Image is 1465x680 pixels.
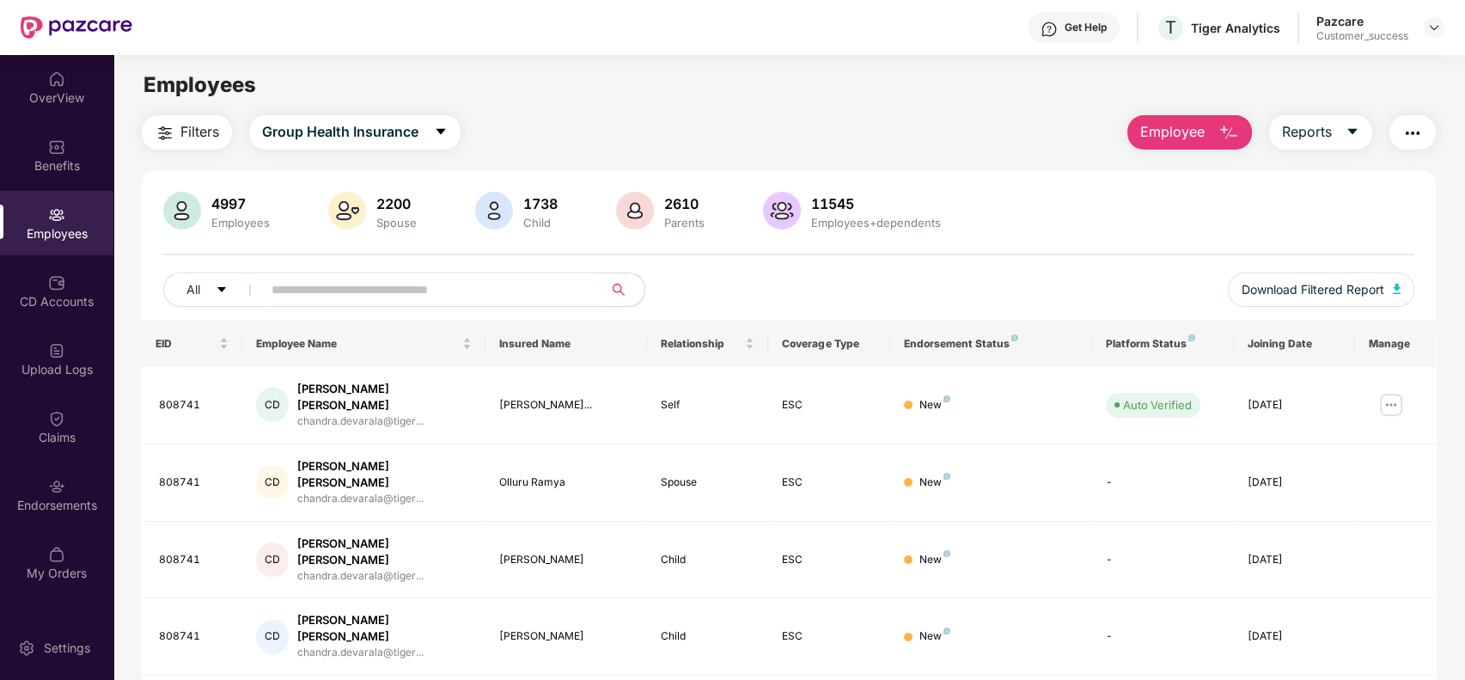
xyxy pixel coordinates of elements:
[1316,13,1408,29] div: Pazcare
[1316,29,1408,43] div: Customer_success
[48,546,65,563] img: svg+xml;base64,PHN2ZyBpZD0iTXlfT3JkZXJzIiBkYXRhLW5hbWU9Ik15IE9yZGVycyIgeG1sbnM9Imh0dHA6Ly93d3cudz...
[499,397,633,414] div: [PERSON_NAME]...
[1282,121,1332,143] span: Reports
[919,628,950,645] div: New
[782,552,876,568] div: ESC
[142,115,232,150] button: Filters
[1269,115,1372,150] button: Reportscaret-down
[297,414,472,430] div: chandra.devarala@tiger...
[262,121,418,143] span: Group Health Insurance
[1065,21,1107,34] div: Get Help
[18,640,35,657] img: svg+xml;base64,PHN2ZyBpZD0iU2V0dGluZy0yMHgyMCIgeG1sbnM9Imh0dHA6Ly93d3cudzMub3JnLzIwMDAvc3ZnIiB3aW...
[48,274,65,291] img: svg+xml;base64,PHN2ZyBpZD0iQ0RfQWNjb3VudHMiIGRhdGEtbmFtZT0iQ0QgQWNjb3VudHMiIHhtbG5zPSJodHRwOi8vd3...
[48,70,65,88] img: svg+xml;base64,PHN2ZyBpZD0iSG9tZSIgeG1sbnM9Imh0dHA6Ly93d3cudzMub3JnLzIwMDAvc3ZnIiB3aWR0aD0iMjAiIG...
[499,628,633,645] div: [PERSON_NAME]
[142,321,243,367] th: EID
[768,321,889,367] th: Coverage Type
[297,458,472,491] div: [PERSON_NAME] [PERSON_NAME]
[48,342,65,359] img: svg+xml;base64,PHN2ZyBpZD0iVXBsb2FkX0xvZ3MiIGRhdGEtbmFtZT0iVXBsb2FkIExvZ3MiIHhtbG5zPSJodHRwOi8vd3...
[1041,21,1058,38] img: svg+xml;base64,PHN2ZyBpZD0iSGVscC0zMngzMiIgeG1sbnM9Imh0dHA6Ly93d3cudzMub3JnLzIwMDAvc3ZnIiB3aWR0aD...
[373,216,420,230] div: Spouse
[186,280,200,299] span: All
[919,475,950,491] div: New
[208,195,273,212] div: 4997
[661,552,754,568] div: Child
[943,550,950,557] img: svg+xml;base64,PHN2ZyB4bWxucz0iaHR0cDovL3d3dy53My5vcmcvMjAwMC9zdmciIHdpZHRoPSI4IiBoZWlnaHQ9IjgiIH...
[1393,284,1401,294] img: svg+xml;base64,PHN2ZyB4bWxucz0iaHR0cDovL3d3dy53My5vcmcvMjAwMC9zdmciIHhtbG5zOnhsaW5rPSJodHRwOi8vd3...
[616,192,654,230] img: svg+xml;base64,PHN2ZyB4bWxucz0iaHR0cDovL3d3dy53My5vcmcvMjAwMC9zdmciIHhtbG5zOnhsaW5rPSJodHRwOi8vd3...
[216,284,228,297] span: caret-down
[1242,280,1384,299] span: Download Filtered Report
[256,620,288,654] div: CD
[1248,397,1341,414] div: [DATE]
[919,552,950,568] div: New
[297,536,472,568] div: [PERSON_NAME] [PERSON_NAME]
[661,628,754,645] div: Child
[943,395,950,402] img: svg+xml;base64,PHN2ZyB4bWxucz0iaHR0cDovL3d3dy53My5vcmcvMjAwMC9zdmciIHdpZHRoPSI4IiBoZWlnaHQ9IjgiIH...
[602,273,645,307] button: search
[249,115,461,150] button: Group Health Insurancecaret-down
[661,337,742,351] span: Relationship
[1191,20,1280,36] div: Tiger Analytics
[661,475,754,491] div: Spouse
[1234,321,1355,367] th: Joining Date
[256,337,458,351] span: Employee Name
[1092,522,1234,599] td: -
[1427,21,1441,34] img: svg+xml;base64,PHN2ZyBpZD0iRHJvcGRvd24tMzJ4MzIiIHhtbG5zPSJodHRwOi8vd3d3LnczLm9yZy8yMDAwL3N2ZyIgd2...
[297,645,472,661] div: chandra.devarala@tiger...
[763,192,801,230] img: svg+xml;base64,PHN2ZyB4bWxucz0iaHR0cDovL3d3dy53My5vcmcvMjAwMC9zdmciIHhtbG5zOnhsaW5rPSJodHRwOi8vd3...
[208,216,273,230] div: Employees
[1248,552,1341,568] div: [DATE]
[1106,337,1220,351] div: Platform Status
[1346,125,1359,140] span: caret-down
[1355,321,1436,367] th: Manage
[256,388,288,422] div: CD
[943,473,950,480] img: svg+xml;base64,PHN2ZyB4bWxucz0iaHR0cDovL3d3dy53My5vcmcvMjAwMC9zdmciIHdpZHRoPSI4IiBoZWlnaHQ9IjgiIH...
[782,628,876,645] div: ESC
[159,628,229,645] div: 808741
[1228,273,1415,307] button: Download Filtered Report
[21,16,132,39] img: New Pazcare Logo
[499,475,633,491] div: Olluru Ramya
[1123,396,1192,414] div: Auto Verified
[1127,115,1252,150] button: Employee
[475,192,513,230] img: svg+xml;base64,PHN2ZyB4bWxucz0iaHR0cDovL3d3dy53My5vcmcvMjAwMC9zdmciIHhtbG5zOnhsaW5rPSJodHRwOi8vd3...
[1092,598,1234,676] td: -
[373,195,420,212] div: 2200
[602,283,636,297] span: search
[1248,475,1341,491] div: [DATE]
[1218,123,1239,144] img: svg+xml;base64,PHN2ZyB4bWxucz0iaHR0cDovL3d3dy53My5vcmcvMjAwMC9zdmciIHhtbG5zOnhsaW5rPSJodHRwOi8vd3...
[1248,628,1341,645] div: [DATE]
[163,273,268,307] button: Allcaret-down
[647,321,768,367] th: Relationship
[155,123,175,144] img: svg+xml;base64,PHN2ZyB4bWxucz0iaHR0cDovL3d3dy53My5vcmcvMjAwMC9zdmciIHdpZHRoPSIyNCIgaGVpZ2h0PSIyNC...
[328,192,366,230] img: svg+xml;base64,PHN2ZyB4bWxucz0iaHR0cDovL3d3dy53My5vcmcvMjAwMC9zdmciIHhtbG5zOnhsaW5rPSJodHRwOi8vd3...
[163,192,201,230] img: svg+xml;base64,PHN2ZyB4bWxucz0iaHR0cDovL3d3dy53My5vcmcvMjAwMC9zdmciIHhtbG5zOnhsaW5rPSJodHRwOi8vd3...
[159,552,229,568] div: 808741
[904,337,1078,351] div: Endorsement Status
[159,475,229,491] div: 808741
[1188,334,1195,341] img: svg+xml;base64,PHN2ZyB4bWxucz0iaHR0cDovL3d3dy53My5vcmcvMjAwMC9zdmciIHdpZHRoPSI4IiBoZWlnaHQ9IjgiIH...
[1140,121,1205,143] span: Employee
[782,475,876,491] div: ESC
[919,397,950,414] div: New
[159,397,229,414] div: 808741
[808,216,944,230] div: Employees+dependents
[297,612,472,645] div: [PERSON_NAME] [PERSON_NAME]
[661,195,708,212] div: 2610
[297,568,472,585] div: chandra.devarala@tiger...
[782,397,876,414] div: ESC
[48,410,65,427] img: svg+xml;base64,PHN2ZyBpZD0iQ2xhaW0iIHhtbG5zPSJodHRwOi8vd3d3LnczLm9yZy8yMDAwL3N2ZyIgd2lkdGg9IjIwIi...
[485,321,647,367] th: Insured Name
[520,195,561,212] div: 1738
[520,216,561,230] div: Child
[1402,123,1423,144] img: svg+xml;base64,PHN2ZyB4bWxucz0iaHR0cDovL3d3dy53My5vcmcvMjAwMC9zdmciIHdpZHRoPSIyNCIgaGVpZ2h0PSIyNC...
[1165,17,1176,38] span: T
[661,216,708,230] div: Parents
[1011,334,1018,341] img: svg+xml;base64,PHN2ZyB4bWxucz0iaHR0cDovL3d3dy53My5vcmcvMjAwMC9zdmciIHdpZHRoPSI4IiBoZWlnaHQ9IjgiIH...
[661,397,754,414] div: Self
[256,465,288,499] div: CD
[297,491,472,507] div: chandra.devarala@tiger...
[242,321,485,367] th: Employee Name
[39,640,95,657] div: Settings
